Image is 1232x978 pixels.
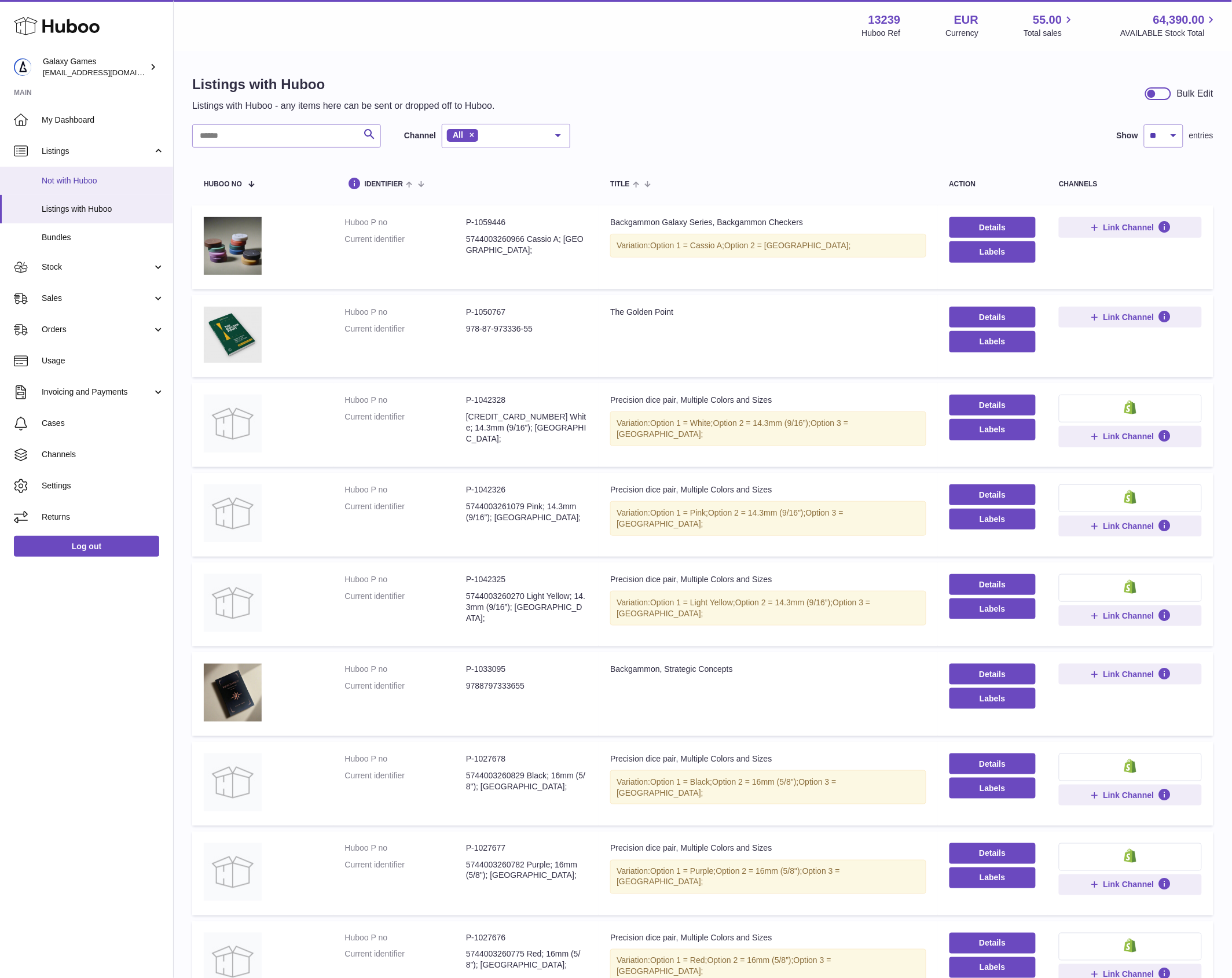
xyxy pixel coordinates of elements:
button: Labels [949,241,1036,262]
span: Option 2 = 14.3mm (9/16”); [708,508,805,517]
img: Backgammon Galaxy Series, Backgammon Checkers [204,217,262,275]
span: Returns [42,512,164,523]
span: identifier [365,181,404,188]
button: Link Channel [1059,664,1202,685]
span: Listings [42,146,152,157]
dd: P-1042326 [466,484,587,495]
a: Details [949,753,1036,774]
span: Orders [42,324,152,335]
span: Link Channel [1103,880,1154,890]
div: Huboo Ref [862,28,901,39]
span: Option 2 = [GEOGRAPHIC_DATA]; [724,241,851,250]
dd: P-1042328 [466,395,587,406]
div: Variation: [610,770,926,805]
a: Details [949,574,1036,595]
button: Labels [949,331,1036,352]
div: Precision dice pair, Multiple Colors and Sizes [610,395,926,406]
img: Precision dice pair, Multiple Colors and Sizes [204,484,262,542]
dt: Current identifier [345,323,466,334]
div: Variation: [610,860,926,895]
span: Link Channel [1103,431,1154,442]
label: Show [1117,130,1138,141]
dd: 5744003260270 Light Yellow; 14.3mm (9/16”); [GEOGRAPHIC_DATA]; [466,591,587,624]
span: entries [1189,130,1213,141]
dd: P-1050767 [466,307,587,318]
button: Link Channel [1059,874,1202,895]
span: Option 2 = 14.3mm (9/16”); [735,598,833,607]
img: rasmussentue@gmail.com [14,58,31,76]
img: shopify-small.png [1124,849,1136,863]
strong: 13239 [868,12,901,28]
a: Details [949,664,1036,685]
span: Bundles [42,232,164,243]
span: Option 3 = [GEOGRAPHIC_DATA]; [617,777,836,797]
a: Details [949,933,1036,954]
img: shopify-small.png [1124,400,1136,414]
span: Option 1 = Purple; [650,867,716,876]
span: Invoicing and Payments [42,387,152,398]
a: Log out [14,536,159,557]
dd: P-1033095 [466,664,587,675]
span: Option 2 = 16mm (5/8"); [712,777,798,786]
button: Labels [949,778,1036,799]
span: Channels [42,449,164,460]
dd: P-1027678 [466,753,587,764]
div: Variation: [610,234,926,258]
span: Option 1 = Black; [650,777,712,786]
dd: 9788797333655 [466,681,587,692]
span: [EMAIL_ADDRESS][DOMAIN_NAME] [43,68,170,77]
dd: P-1059446 [466,217,587,228]
img: Precision dice pair, Multiple Colors and Sizes [204,843,262,901]
span: Usage [42,355,164,366]
h1: Listings with Huboo [192,75,495,94]
button: Labels [949,688,1036,709]
div: Backgammon Galaxy Series, Backgammon Checkers [610,217,926,228]
img: The Golden Point [204,307,262,363]
a: 55.00 Total sales [1024,12,1075,39]
span: 55.00 [1033,12,1062,28]
img: shopify-small.png [1124,580,1136,594]
a: Details [949,217,1036,238]
dt: Huboo P no [345,574,466,585]
span: Option 1 = Pink; [650,508,708,517]
span: Settings [42,480,164,491]
button: Labels [949,509,1036,530]
dt: Huboo P no [345,843,466,854]
dt: Current identifier [345,591,466,624]
span: All [453,130,463,139]
a: Details [949,307,1036,328]
dt: Current identifier [345,860,466,882]
dd: P-1042325 [466,574,587,585]
span: Option 1 = Light Yellow; [650,598,735,607]
a: Details [949,843,1036,864]
img: Backgammon, Strategic Concepts [204,664,262,722]
dt: Huboo P no [345,217,466,228]
strong: EUR [954,12,978,28]
div: Precision dice pair, Multiple Colors and Sizes [610,843,926,854]
button: Link Channel [1059,307,1202,328]
img: shopify-small.png [1124,759,1136,773]
dd: 5744003260966 Cassio A; [GEOGRAPHIC_DATA]; [466,234,587,256]
a: Details [949,395,1036,416]
span: Option 1 = White; [650,418,713,428]
button: Link Channel [1059,516,1202,536]
dd: 5744003260782 Purple; 16mm (5/8"); [GEOGRAPHIC_DATA]; [466,860,587,882]
dt: Current identifier [345,411,466,444]
span: AVAILABLE Stock Total [1120,28,1218,39]
span: Option 2 = 16mm (5/8”); [707,956,794,965]
dt: Huboo P no [345,484,466,495]
img: Precision dice pair, Multiple Colors and Sizes [204,395,262,453]
div: Bulk Edit [1177,87,1213,100]
button: Link Channel [1059,605,1202,626]
dt: Current identifier [345,234,466,256]
dd: P-1027677 [466,843,587,854]
a: 64,390.00 AVAILABLE Stock Total [1120,12,1218,39]
span: Link Channel [1103,669,1154,679]
span: Huboo no [204,181,242,188]
dd: P-1027676 [466,933,587,944]
img: shopify-small.png [1124,939,1136,953]
span: 64,390.00 [1153,12,1205,28]
div: The Golden Point [610,307,926,318]
span: Option 3 = [GEOGRAPHIC_DATA]; [617,508,844,528]
div: Currency [946,28,979,39]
